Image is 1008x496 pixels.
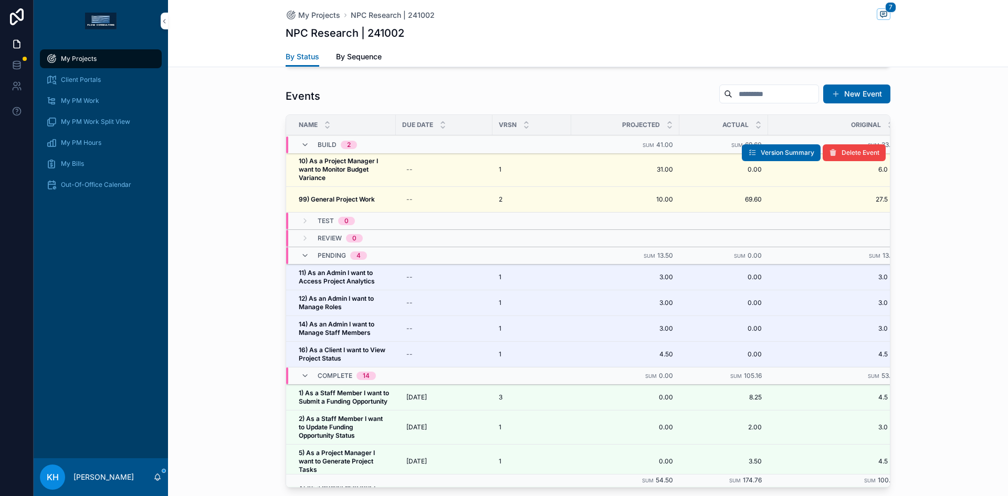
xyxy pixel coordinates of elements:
img: App logo [85,13,117,29]
small: Sum [644,253,655,259]
span: Name [299,121,318,129]
span: 1 [499,324,501,333]
button: Delete Event [823,144,886,161]
small: Sum [730,373,742,379]
div: -- [406,195,413,204]
div: 0 [352,234,356,242]
span: 3 [499,393,502,402]
span: Delete Event [842,149,879,157]
a: 3 [499,393,565,402]
a: 3.50 [686,457,762,466]
div: -- [406,165,413,174]
a: 3.0 [768,423,888,431]
small: Sum [864,478,876,483]
span: 1 [499,165,501,174]
small: Sum [734,253,745,259]
a: NPC Research | 241002 [351,10,435,20]
strong: 10) As a Project Manager I want to Monitor Budget Variance [299,157,380,182]
a: 0.00 [686,165,762,174]
span: 0.00 [577,457,673,466]
span: 13.50 [657,251,673,259]
a: 1 [499,324,565,333]
div: -- [406,273,413,281]
span: 100.5 [878,476,894,484]
span: 27.5 [768,195,888,204]
span: 6.0 [768,165,888,174]
div: -- [406,350,413,358]
strong: 16) As a Client I want to View Project Status [299,346,387,362]
a: My Projects [286,10,340,20]
a: 4.5 [768,393,888,402]
span: 3.00 [577,273,673,281]
small: Sum [642,478,654,483]
span: Projected [622,121,660,129]
p: [PERSON_NAME] [73,472,134,482]
a: 99) General Project Work [299,195,390,204]
a: My Projects [40,49,162,68]
a: [DATE] [402,389,486,406]
a: 1) As a Staff Member I want to Submit a Funding Opportunity [299,389,390,406]
span: 7 [885,2,896,13]
span: 3.0 [768,324,888,333]
span: My PM Work [61,97,99,105]
a: 0.00 [686,324,762,333]
strong: 12) As an Admin I want to Manage Roles [299,294,375,311]
h1: Events [286,89,320,103]
a: My PM Work [40,91,162,110]
a: [DATE] [402,453,486,470]
span: My PM Hours [61,139,101,147]
span: 3.0 [768,273,888,281]
a: By Sequence [336,47,382,68]
span: VRSN [499,121,517,129]
a: 4.50 [577,350,673,358]
small: Sum [868,373,879,379]
a: -- [402,269,486,286]
span: 2.00 [686,423,762,431]
span: My Bills [61,160,84,168]
a: 1 [499,299,565,307]
span: 0.00 [686,299,762,307]
a: 5) As a Project Manager I want to Generate Project Tasks [299,449,390,474]
span: My Projects [298,10,340,20]
span: 41.00 [656,141,673,149]
span: [DATE] [406,457,427,466]
span: Due Date [402,121,433,129]
span: 8.25 [686,393,762,402]
span: Test [318,217,334,225]
span: 3.00 [577,299,673,307]
a: 0.00 [686,350,762,358]
button: 7 [877,8,890,22]
a: -- [402,161,486,178]
a: 1 [499,457,565,466]
a: 12) As an Admin I want to Manage Roles [299,294,390,311]
a: 1 [499,423,565,431]
span: 4.5 [768,350,888,358]
div: 2 [347,141,351,149]
a: By Status [286,47,319,67]
a: 0.00 [577,393,673,402]
strong: 1) As a Staff Member I want to Submit a Funding Opportunity [299,389,391,405]
span: 0.00 [748,251,762,259]
span: 1 [499,423,501,431]
a: 3.00 [577,324,673,333]
span: My Projects [61,55,97,63]
a: 69.60 [686,195,762,204]
span: By Sequence [336,51,382,62]
a: 10.00 [577,195,673,204]
button: New Event [823,85,890,103]
div: 4 [356,251,361,260]
a: 10) As a Project Manager I want to Monitor Budget Variance [299,157,390,182]
a: 11) As an Admin I want to Access Project Analytics [299,269,390,286]
div: -- [406,299,413,307]
a: 2 [499,195,565,204]
a: 2) As a Staff Member I want to Update Funding Opportunity Status [299,415,390,440]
